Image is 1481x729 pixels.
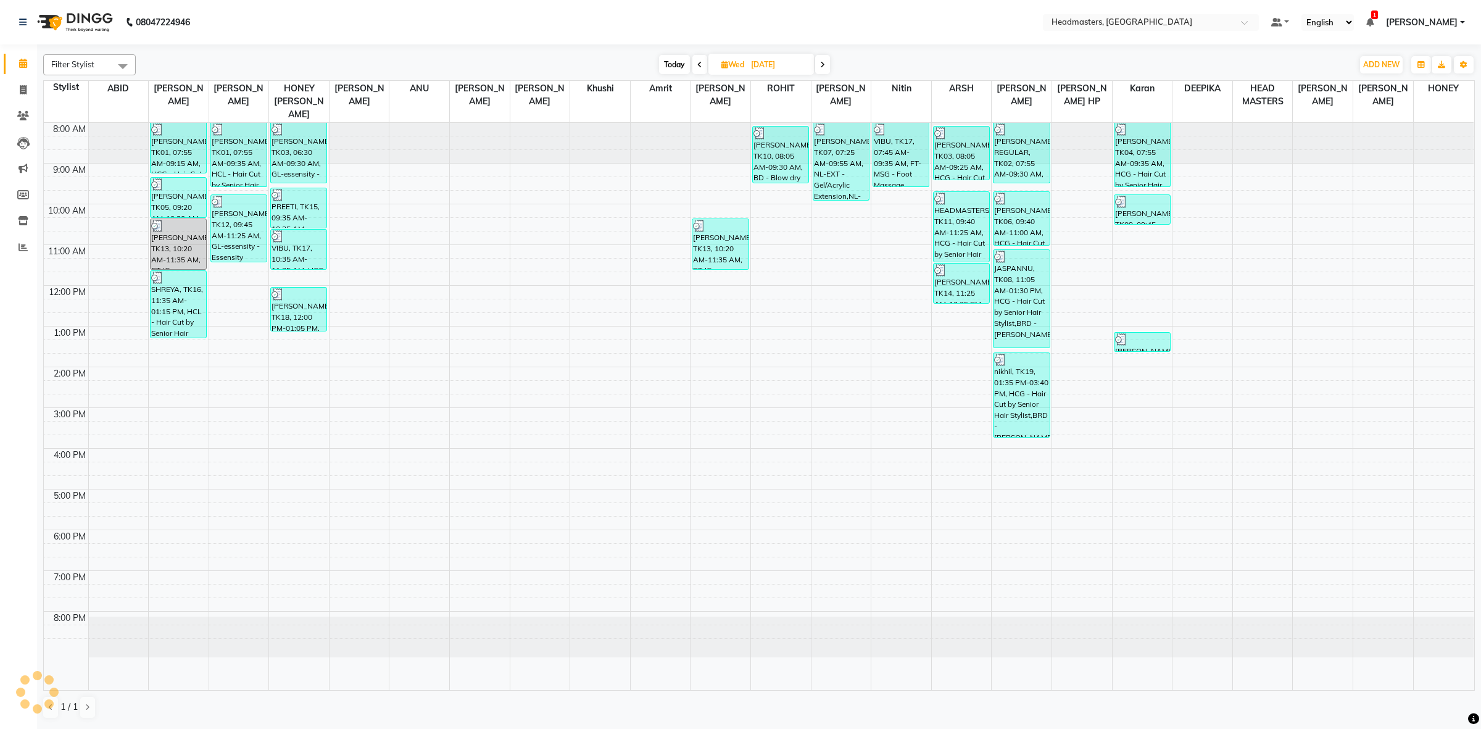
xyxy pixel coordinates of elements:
[51,123,88,136] div: 8:00 AM
[151,123,206,173] div: [PERSON_NAME], TK01, 07:55 AM-09:15 AM, HCG - Hair Cut by Senior Hair Stylist
[1233,81,1293,109] span: HEAD MASTERS
[51,327,88,340] div: 1:00 PM
[269,81,329,122] span: HONEY [PERSON_NAME]
[151,271,206,338] div: SHREYA, TK16, 11:35 AM-01:15 PM, HCL - Hair Cut by Senior Hair Stylist
[873,123,929,186] div: VIBU, TK17, 07:45 AM-09:35 AM, FT-MSG - Foot Massage (₹1000)
[1052,81,1112,109] span: [PERSON_NAME] HP
[149,81,209,109] span: [PERSON_NAME]
[659,55,690,74] span: Today
[747,56,809,74] input: 2025-09-03
[330,81,389,109] span: [PERSON_NAME]
[46,204,88,217] div: 10:00 AM
[570,81,630,96] span: Khushi
[51,449,88,462] div: 4:00 PM
[46,286,88,299] div: 12:00 PM
[811,81,871,109] span: [PERSON_NAME]
[46,245,88,258] div: 11:00 AM
[1114,195,1170,224] div: [PERSON_NAME], TK09, 09:45 AM-10:30 AM, HCG - Hair Cut by Senior Hair Stylist,BRD - [PERSON_NAME]...
[271,230,326,269] div: VIBU, TK17, 10:35 AM-11:35 AM, HCG - Hair Cut by Senior Hair Stylist
[1386,16,1458,29] span: [PERSON_NAME]
[60,701,78,714] span: 1 / 1
[89,81,149,96] span: ABID
[1172,81,1232,96] span: DEEPIKA
[51,530,88,543] div: 6:00 PM
[271,188,326,228] div: PREETI, TK15, 09:35 AM-10:35 AM, [MEDICAL_DATA] - Balayage,GL-essensity - Essensity Global (₹8000...
[631,81,691,96] span: Amrit
[44,81,88,94] div: Stylist
[994,192,1049,245] div: [PERSON_NAME], TK06, 09:40 AM-11:00 AM, HCG - Hair Cut by Senior Hair Stylist
[51,612,88,625] div: 8:00 PM
[994,123,1049,183] div: [PERSON_NAME] REGULAR, TK02, 07:55 AM-09:30 AM, BRD - [PERSON_NAME],WX-[PERSON_NAME]-RC - Waxing ...
[136,5,190,40] b: 08047224946
[1371,10,1378,19] span: 1
[994,250,1049,348] div: JASPANNU, TK08, 11:05 AM-01:30 PM, HCG - Hair Cut by Senior Hair Stylist,BRD - [PERSON_NAME]
[510,81,570,109] span: [PERSON_NAME]
[934,264,989,303] div: [PERSON_NAME], TK14, 11:25 AM-12:25 PM, HCG - Hair Cut by Senior Hair Stylist
[211,195,267,262] div: [PERSON_NAME], TK12, 09:45 AM-11:25 AM, GL-essensity - Essensity Global,[MEDICAL_DATA] - Balayage...
[691,81,750,109] span: [PERSON_NAME]
[994,353,1049,437] div: nikhil, TK19, 01:35 PM-03:40 PM, HCG - Hair Cut by Senior Hair Stylist,BRD - [PERSON_NAME] (₹400)
[718,60,747,69] span: Wed
[209,81,269,109] span: [PERSON_NAME]
[934,192,989,262] div: HEADMASTERS, TK11, 09:40 AM-11:25 AM, HCG - Hair Cut by Senior Hair Stylist,BRD - [PERSON_NAME] (...
[1363,60,1400,69] span: ADD NEW
[992,81,1052,109] span: [PERSON_NAME]
[51,367,88,380] div: 2:00 PM
[389,81,449,96] span: ANU
[1293,81,1353,109] span: [PERSON_NAME]
[692,219,748,269] div: [PERSON_NAME], TK13, 10:20 AM-11:35 AM, RT-IG - [PERSON_NAME] Touchup(one inch only)
[753,127,808,183] div: [PERSON_NAME], TK10, 08:05 AM-09:30 AM, BD - Blow dry
[450,81,510,109] span: [PERSON_NAME]
[51,571,88,584] div: 7:00 PM
[151,219,206,269] div: [PERSON_NAME], TK13, 10:20 AM-11:35 AM, RT-IG - [PERSON_NAME] Touchup(one inch only)
[271,123,326,183] div: [PERSON_NAME], TK03, 06:30 AM-09:30 AM, GL-essensity - Essensity Global (₹8000),OPT - Plex Treatm...
[51,164,88,177] div: 9:00 AM
[751,81,811,96] span: ROHIT
[1114,123,1170,186] div: [PERSON_NAME], TK04, 07:55 AM-09:35 AM, HCG - Hair Cut by Senior Hair Stylist
[1113,81,1172,96] span: Karan
[932,81,992,96] span: ARSH
[1114,333,1170,351] div: [PERSON_NAME], TK18, 01:05 PM-01:35 PM, SSL - Shampoo
[151,178,206,217] div: [PERSON_NAME], TK05, 09:20 AM-10:20 AM, ST - Straight therapy (₹11000)
[1414,81,1474,96] span: HONEY
[51,489,88,502] div: 5:00 PM
[871,81,931,96] span: Nitin
[211,123,267,186] div: [PERSON_NAME], TK01, 07:55 AM-09:35 AM, HCL - Hair Cut by Senior Hair Stylist
[1360,56,1403,73] button: ADD NEW
[31,5,116,40] img: logo
[1366,17,1374,28] a: 1
[51,408,88,421] div: 3:00 PM
[1353,81,1413,109] span: [PERSON_NAME]
[813,123,869,200] div: [PERSON_NAME], TK07, 07:25 AM-09:55 AM, NL-EXT - Gel/Acrylic Extension,NL-PP - Power Polish (Shel...
[934,127,989,180] div: [PERSON_NAME], TK03, 08:05 AM-09:25 AM, HCG - Hair Cut by Senior Hair Stylist
[271,288,326,331] div: [PERSON_NAME], TK18, 12:00 PM-01:05 PM, BRD - [PERSON_NAME],HCG - Hair Cut by Senior Hair Stylist...
[51,59,94,69] span: Filter Stylist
